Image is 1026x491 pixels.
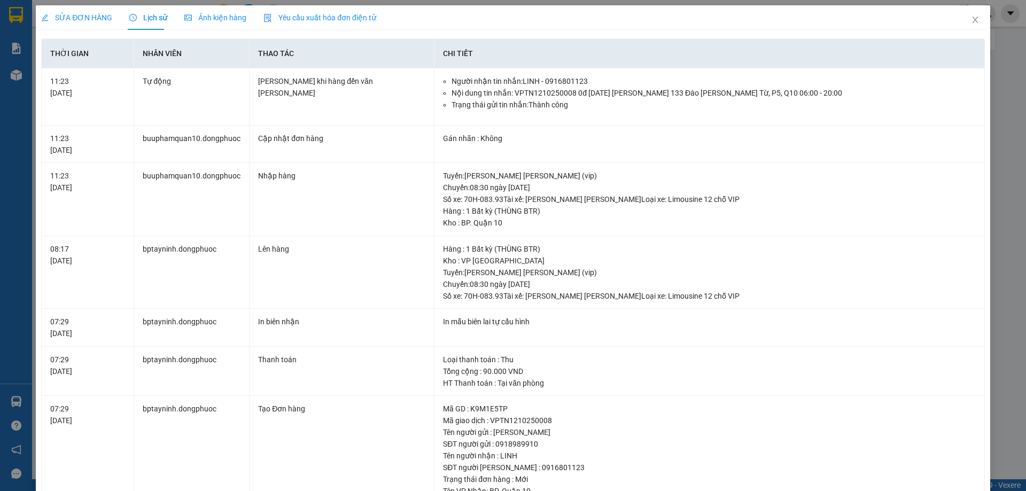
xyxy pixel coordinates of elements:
span: Ảnh kiện hàng [184,13,246,22]
div: 07:29 [DATE] [50,354,125,377]
th: Thao tác [250,39,434,68]
span: Lịch sử [129,13,167,22]
div: In mẫu biên lai tự cấu hình [443,316,976,328]
div: Thanh toán [258,354,425,365]
span: Yêu cầu xuất hóa đơn điện tử [263,13,376,22]
div: Tuyến : [PERSON_NAME] [PERSON_NAME] (vip) Chuyến: 08:30 ngày [DATE] Số xe: 70H-083.93 Tài xế: [PE... [443,170,976,205]
div: Mã giao dịch : VPTN1210250008 [443,415,976,426]
span: SỬA ĐƠN HÀNG [41,13,112,22]
div: Nhập hàng [258,170,425,182]
div: Tên người nhận : LINH [443,450,976,462]
td: buuphamquan10.dongphuoc [134,126,250,163]
span: picture [184,14,192,21]
td: bptayninh.dongphuoc [134,347,250,396]
div: Hàng : 1 Bất kỳ (THÙNG BTR) [443,243,976,255]
div: 08:17 [DATE] [50,243,125,267]
div: 11:23 [DATE] [50,133,125,156]
td: bptayninh.dongphuoc [134,236,250,309]
div: Hàng : 1 Bất kỳ (THÙNG BTR) [443,205,976,217]
div: In biên nhận [258,316,425,328]
div: SĐT người gửi : 0918989910 [443,438,976,450]
div: Trạng thái đơn hàng : Mới [443,473,976,485]
div: 07:29 [DATE] [50,316,125,339]
div: Lên hàng [258,243,425,255]
th: Nhân viên [134,39,250,68]
td: bptayninh.dongphuoc [134,309,250,347]
div: Tên người gửi : [PERSON_NAME] [443,426,976,438]
th: Chi tiết [434,39,985,68]
div: Loại thanh toán : Thu [443,354,976,365]
div: Gán nhãn : Không [443,133,976,144]
div: 11:23 [DATE] [50,170,125,193]
div: HT Thanh toán : Tại văn phòng [443,377,976,389]
button: Close [960,5,990,35]
div: Tổng cộng : 90.000 VND [443,365,976,377]
div: Kho : VP [GEOGRAPHIC_DATA] [443,255,976,267]
div: Mã GD : K9M1E5TP [443,403,976,415]
div: 07:29 [DATE] [50,403,125,426]
div: Cập nhật đơn hàng [258,133,425,144]
div: Tạo Đơn hàng [258,403,425,415]
li: Người nhận tin nhắn: LINH - 0916801123 [452,75,976,87]
span: close [971,15,980,24]
span: edit [41,14,49,21]
div: [PERSON_NAME] khi hàng đến văn [PERSON_NAME] [258,75,425,99]
td: Tự động [134,68,250,126]
div: Tuyến : [PERSON_NAME] [PERSON_NAME] (vip) Chuyến: 08:30 ngày [DATE] Số xe: 70H-083.93 Tài xế: [PE... [443,267,976,302]
div: 11:23 [DATE] [50,75,125,99]
img: icon [263,14,272,22]
li: Nội dung tin nhắn: VPTN1210250008 0đ [DATE] [PERSON_NAME] 133 Đào [PERSON_NAME] Từ, P5, Q10 06:00... [452,87,976,99]
div: SĐT người [PERSON_NAME] : 0916801123 [443,462,976,473]
th: Thời gian [42,39,134,68]
span: clock-circle [129,14,137,21]
div: Kho : BP. Quận 10 [443,217,976,229]
td: buuphamquan10.dongphuoc [134,163,250,236]
li: Trạng thái gửi tin nhắn: Thành công [452,99,976,111]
